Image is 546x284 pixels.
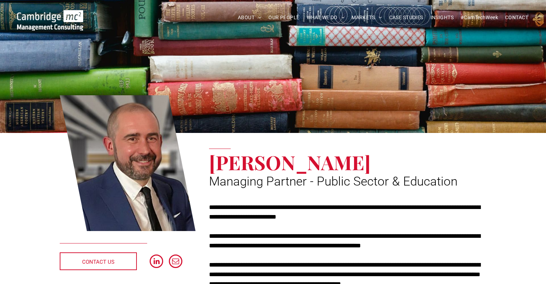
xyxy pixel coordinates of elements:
span: CONTACT US [82,253,114,271]
a: CASE STUDIES [386,12,427,23]
a: WHAT WE DO [303,12,348,23]
a: ABOUT [234,12,265,23]
a: CONTACT [502,12,532,23]
img: Cambridge MC Logo [17,10,83,31]
a: OUR PEOPLE [265,12,303,23]
a: email [169,254,182,270]
a: Craig Cheney | Managing Partner - Public Sector & Education [60,94,196,232]
a: CONTACT US [60,252,137,270]
a: INSIGHTS [427,12,457,23]
a: Your Business Transformed | Cambridge Management Consulting [17,11,83,18]
a: linkedin [150,254,163,270]
span: [PERSON_NAME] [209,149,371,175]
a: #CamTechWeek [457,12,502,23]
a: MARKETS [348,12,385,23]
span: Managing Partner - Public Sector & Education [209,174,457,189]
